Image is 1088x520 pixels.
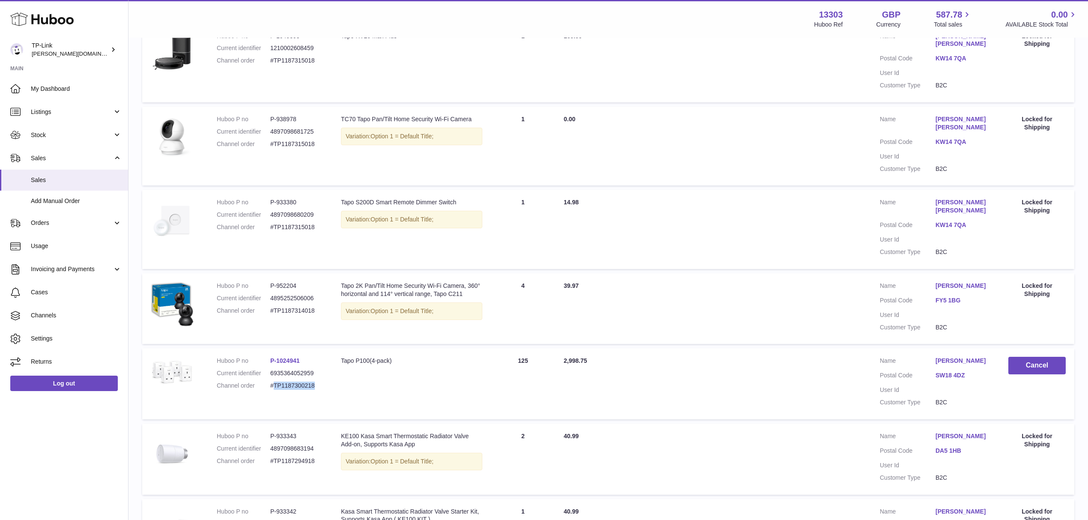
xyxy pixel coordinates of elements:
[936,198,991,215] a: [PERSON_NAME] [PERSON_NAME]
[936,248,991,256] dd: B2C
[564,508,579,515] span: 40.99
[564,33,582,39] span: 169.99
[31,265,113,273] span: Invoicing and Payments
[270,44,324,52] dd: 1210002608459
[270,307,324,315] dd: #TP1187314018
[936,296,991,305] a: FY5 1BG
[934,9,972,29] a: 587.78 Total sales
[1008,32,1066,48] div: Locked for Shipping
[341,115,482,123] div: TC70 Tapo Pan/Tilt Home Security Wi-Fi Camera
[1008,198,1066,215] div: Locked for Shipping
[1005,21,1078,29] span: AVAILABLE Stock Total
[371,216,433,223] span: Option 1 = Default Title;
[270,508,324,516] dd: P-933342
[880,508,936,518] dt: Name
[936,474,991,482] dd: B2C
[217,128,270,136] dt: Current identifier
[880,198,936,217] dt: Name
[880,386,936,394] dt: User Id
[31,311,122,320] span: Channels
[936,508,991,516] a: [PERSON_NAME]
[151,282,194,326] img: 71OHXxFof5L._AC_SL1500.jpg
[270,382,324,390] dd: #TP1187300218
[217,369,270,377] dt: Current identifier
[31,358,122,366] span: Returns
[217,357,270,365] dt: Huboo P no
[880,165,936,173] dt: Customer Type
[564,357,587,364] span: 2,998.75
[880,323,936,332] dt: Customer Type
[217,44,270,52] dt: Current identifier
[270,211,324,219] dd: 4897098680209
[936,138,991,146] a: KW14 7QA
[217,307,270,315] dt: Channel order
[31,131,113,139] span: Stock
[880,54,936,65] dt: Postal Code
[341,453,482,470] div: Variation:
[880,115,936,134] dt: Name
[936,432,991,440] a: [PERSON_NAME]
[270,457,324,465] dd: #TP1187294918
[270,445,324,453] dd: 4897098683194
[880,371,936,382] dt: Postal Code
[31,288,122,296] span: Cases
[880,357,936,367] dt: Name
[814,21,843,29] div: Huboo Ref
[151,357,194,384] img: 133031757683502.jpg
[371,133,433,140] span: Option 1 = Default Title;
[341,211,482,228] div: Variation:
[217,457,270,465] dt: Channel order
[32,42,109,58] div: TP-Link
[270,369,324,377] dd: 6935364052959
[880,296,936,307] dt: Postal Code
[491,24,555,102] td: 1
[876,21,901,29] div: Currency
[270,282,324,290] dd: P-952204
[936,165,991,173] dd: B2C
[880,461,936,469] dt: User Id
[564,199,579,206] span: 14.98
[880,398,936,406] dt: Customer Type
[32,50,216,57] span: [PERSON_NAME][DOMAIN_NAME][EMAIL_ADDRESS][DOMAIN_NAME]
[1008,357,1066,374] button: Cancel
[371,458,433,465] span: Option 1 = Default Title;
[491,107,555,185] td: 1
[270,57,324,65] dd: #TP1187315018
[217,294,270,302] dt: Current identifier
[936,371,991,380] a: SW18 4DZ
[270,115,324,123] dd: P-938978
[936,398,991,406] dd: B2C
[270,223,324,231] dd: #TP1187315018
[880,474,936,482] dt: Customer Type
[151,432,194,475] img: KE100_EU_1.0_1.jpg
[1008,432,1066,448] div: Locked for Shipping
[564,282,579,289] span: 39.97
[880,69,936,77] dt: User Id
[217,115,270,123] dt: Huboo P no
[936,282,991,290] a: [PERSON_NAME]
[31,335,122,343] span: Settings
[936,32,991,48] a: [PERSON_NAME] [PERSON_NAME]
[880,32,936,51] dt: Name
[341,128,482,145] div: Variation:
[31,242,122,250] span: Usage
[564,116,575,123] span: 0.00
[564,433,579,439] span: 40.99
[217,223,270,231] dt: Channel order
[217,432,270,440] dt: Huboo P no
[217,445,270,453] dt: Current identifier
[491,424,555,495] td: 2
[31,176,122,184] span: Sales
[217,57,270,65] dt: Channel order
[936,357,991,365] a: [PERSON_NAME]
[880,248,936,256] dt: Customer Type
[882,9,900,21] strong: GBP
[880,432,936,442] dt: Name
[217,211,270,219] dt: Current identifier
[217,282,270,290] dt: Huboo P no
[880,282,936,292] dt: Name
[270,294,324,302] dd: 4895252506006
[341,432,482,448] div: KE100 Kasa Smart Thermostatic Radiator Valve Add-on, Supports Kasa App
[270,357,300,364] a: P-1024941
[1008,115,1066,131] div: Locked for Shipping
